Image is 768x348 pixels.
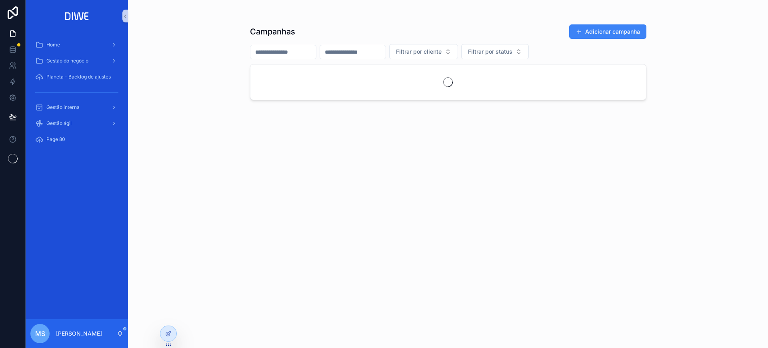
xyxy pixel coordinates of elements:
h1: Campanhas [250,26,295,37]
button: Select Button [389,44,458,59]
a: Gestão ágil [30,116,123,131]
span: Gestão do negócio [46,58,88,64]
p: [PERSON_NAME] [56,330,102,338]
span: Filtrar por status [468,48,512,56]
a: Page 80 [30,132,123,147]
span: MS [35,329,45,338]
span: Gestão interna [46,104,80,111]
a: Planeta - Backlog de ajustes [30,70,123,84]
span: Page 80 [46,136,65,143]
button: Select Button [461,44,529,59]
a: Gestão do negócio [30,54,123,68]
button: Adicionar campanha [569,24,646,39]
span: Filtrar por cliente [396,48,442,56]
span: Home [46,42,60,48]
span: Gestão ágil [46,120,72,127]
img: App logo [62,10,92,22]
span: Planeta - Backlog de ajustes [46,74,111,80]
a: Gestão interna [30,100,123,115]
a: Home [30,38,123,52]
div: scrollable content [26,32,128,157]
